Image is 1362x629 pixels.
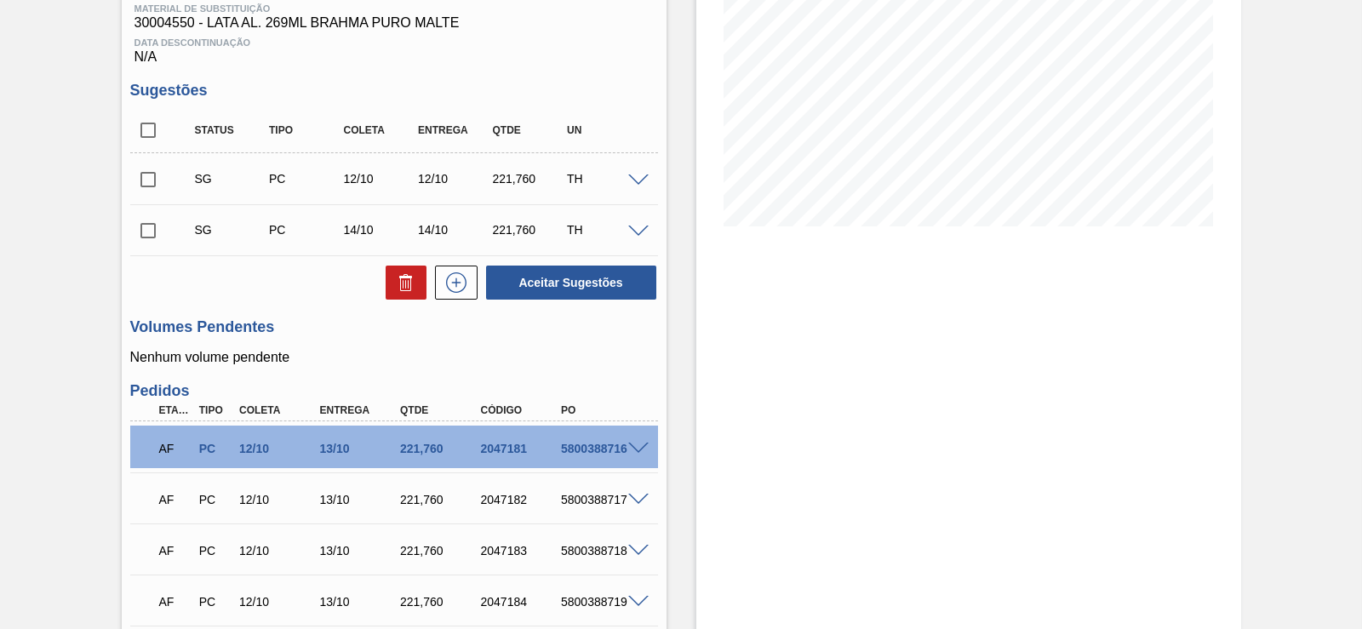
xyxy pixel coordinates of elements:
[396,442,484,455] div: 221,760
[155,430,196,467] div: Aguardando Faturamento
[130,318,658,336] h3: Volumes Pendentes
[316,442,404,455] div: 13/10/2025
[563,223,644,237] div: TH
[235,404,323,416] div: Coleta
[414,124,495,136] div: Entrega
[340,223,421,237] div: 14/10/2025
[489,223,570,237] div: 221,760
[134,15,654,31] span: 30004550 - LATA AL. 269ML BRAHMA PURO MALTE
[316,404,404,416] div: Entrega
[477,544,565,558] div: 2047183
[477,493,565,506] div: 2047182
[155,404,196,416] div: Etapa
[414,172,495,186] div: 12/10/2025
[195,493,236,506] div: Pedido de Compra
[396,595,484,609] div: 221,760
[155,481,196,518] div: Aguardando Faturamento
[340,172,421,186] div: 12/10/2025
[155,532,196,569] div: Aguardando Faturamento
[195,544,236,558] div: Pedido de Compra
[563,124,644,136] div: UN
[477,404,565,416] div: Código
[377,266,426,300] div: Excluir Sugestões
[235,442,323,455] div: 12/10/2025
[396,493,484,506] div: 221,760
[414,223,495,237] div: 14/10/2025
[316,595,404,609] div: 13/10/2025
[159,493,192,506] p: AF
[563,172,644,186] div: TH
[489,172,570,186] div: 221,760
[134,3,654,14] span: Material de Substituição
[130,350,658,365] p: Nenhum volume pendente
[195,595,236,609] div: Pedido de Compra
[478,264,658,301] div: Aceitar Sugestões
[426,266,478,300] div: Nova sugestão
[557,544,645,558] div: 5800388718
[155,583,196,620] div: Aguardando Faturamento
[489,124,570,136] div: Qtde
[340,124,421,136] div: Coleta
[195,404,236,416] div: Tipo
[265,172,346,186] div: Pedido de Compra
[265,223,346,237] div: Pedido de Compra
[316,493,404,506] div: 13/10/2025
[396,404,484,416] div: Qtde
[159,595,192,609] p: AF
[486,266,656,300] button: Aceitar Sugestões
[134,37,654,48] span: Data Descontinuação
[557,404,645,416] div: PO
[130,382,658,400] h3: Pedidos
[235,595,323,609] div: 12/10/2025
[191,124,272,136] div: Status
[159,442,192,455] p: AF
[130,31,658,65] div: N/A
[316,544,404,558] div: 13/10/2025
[130,82,658,100] h3: Sugestões
[557,493,645,506] div: 5800388717
[191,223,272,237] div: Sugestão Criada
[557,595,645,609] div: 5800388719
[191,172,272,186] div: Sugestão Criada
[557,442,645,455] div: 5800388716
[265,124,346,136] div: Tipo
[477,595,565,609] div: 2047184
[477,442,565,455] div: 2047181
[235,544,323,558] div: 12/10/2025
[396,544,484,558] div: 221,760
[235,493,323,506] div: 12/10/2025
[159,544,192,558] p: AF
[195,442,236,455] div: Pedido de Compra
